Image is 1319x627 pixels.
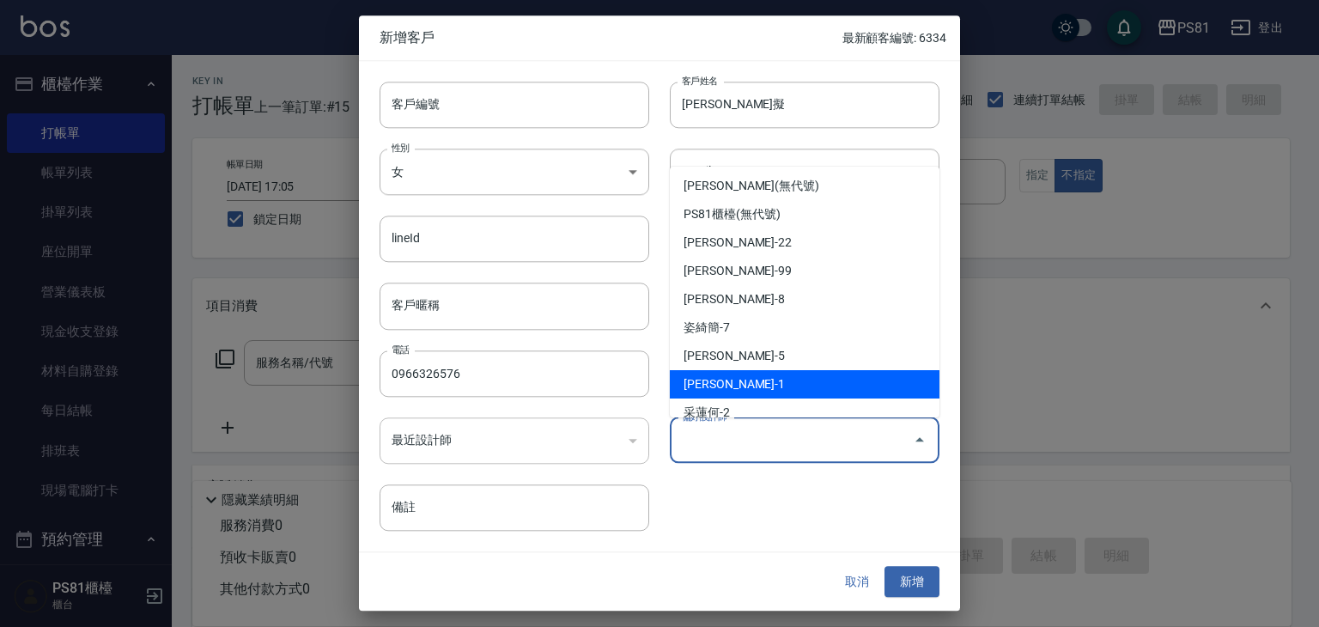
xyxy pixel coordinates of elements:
span: 新增客戶 [380,29,842,46]
li: 姿綺簡-7 [670,313,939,342]
button: 取消 [830,566,884,598]
button: 新增 [884,566,939,598]
li: [PERSON_NAME]-5 [670,342,939,370]
li: 采蓮何-2 [670,399,939,427]
li: [PERSON_NAME]-8 [670,285,939,313]
label: 客戶姓名 [682,74,718,87]
button: Close [906,427,933,454]
li: PS81櫃檯(無代號) [670,200,939,228]
li: [PERSON_NAME]-99 [670,257,939,285]
label: 電話 [392,343,410,356]
label: 性別 [392,141,410,154]
label: 偏好設計師 [682,410,726,423]
p: 最新顧客編號: 6334 [842,29,946,47]
div: 女 [380,149,649,195]
li: [PERSON_NAME]-1 [670,370,939,399]
li: [PERSON_NAME]-22 [670,228,939,257]
li: [PERSON_NAME](無代號) [670,172,939,200]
